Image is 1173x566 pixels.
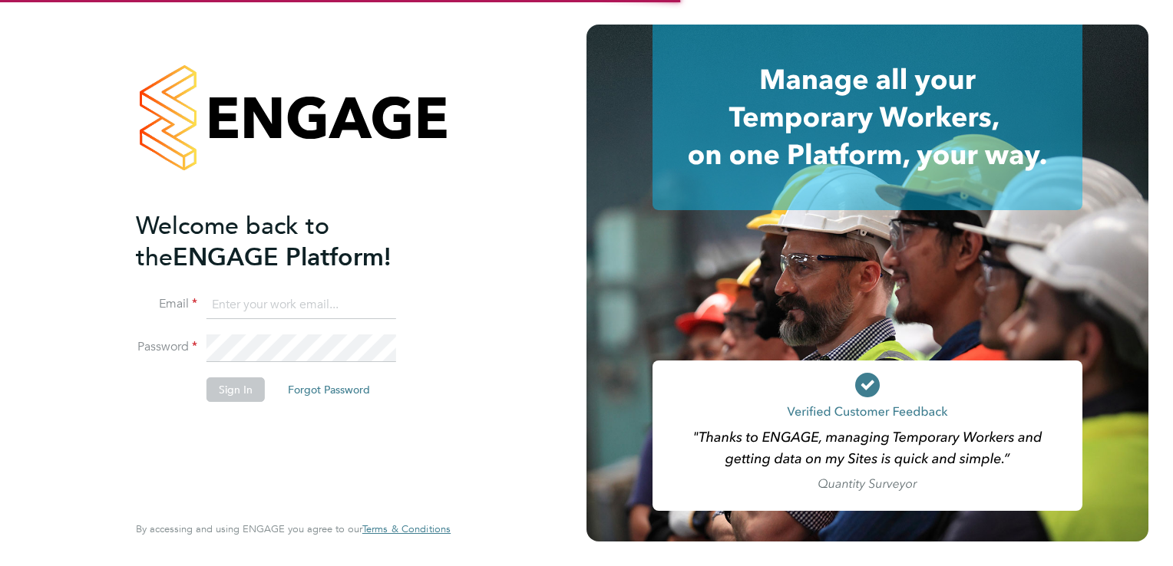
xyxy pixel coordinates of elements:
[136,339,197,355] label: Password
[276,377,382,402] button: Forgot Password
[136,296,197,312] label: Email
[136,522,451,535] span: By accessing and using ENGAGE you agree to our
[136,210,435,273] h2: ENGAGE Platform!
[207,377,265,402] button: Sign In
[207,291,396,319] input: Enter your work email...
[362,523,451,535] a: Terms & Conditions
[136,211,329,272] span: Welcome back to the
